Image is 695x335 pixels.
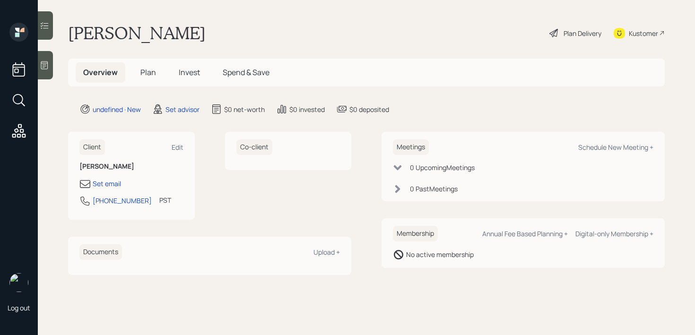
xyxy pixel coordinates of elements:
div: PST [159,195,171,205]
h6: [PERSON_NAME] [79,163,183,171]
div: Upload + [313,248,340,257]
div: 0 Past Meeting s [410,184,458,194]
h6: Co-client [236,139,272,155]
h6: Meetings [393,139,429,155]
div: No active membership [406,249,474,259]
span: Invest [179,67,200,77]
div: Set email [93,179,121,189]
h6: Documents [79,244,122,260]
div: undefined · New [93,104,141,114]
div: $0 deposited [349,104,389,114]
div: [PHONE_NUMBER] [93,196,152,206]
h1: [PERSON_NAME] [68,23,206,43]
div: Log out [8,303,30,312]
div: Plan Delivery [564,28,601,38]
div: Edit [172,143,183,152]
img: retirable_logo.png [9,273,28,292]
h6: Client [79,139,105,155]
span: Plan [140,67,156,77]
div: $0 net-worth [224,104,265,114]
div: Annual Fee Based Planning + [482,229,568,238]
div: $0 invested [289,104,325,114]
div: Digital-only Membership + [575,229,653,238]
div: Set advisor [165,104,200,114]
div: Kustomer [629,28,658,38]
div: Schedule New Meeting + [578,143,653,152]
span: Overview [83,67,118,77]
div: 0 Upcoming Meeting s [410,163,475,172]
span: Spend & Save [223,67,269,77]
h6: Membership [393,226,438,241]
